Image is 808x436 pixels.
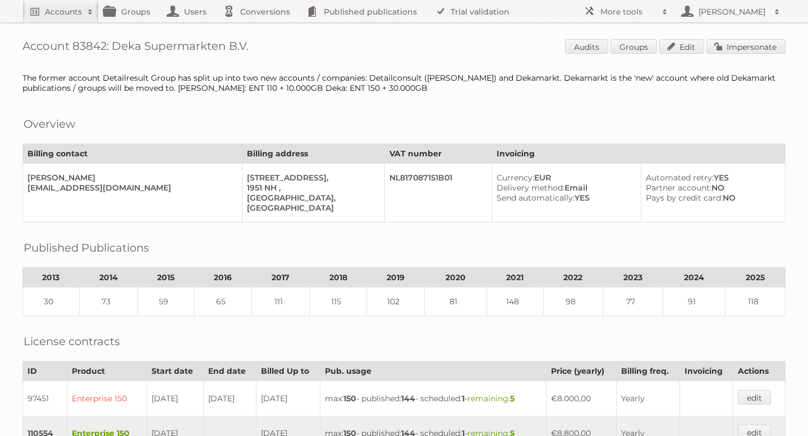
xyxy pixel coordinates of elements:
h2: License contracts [24,333,120,350]
th: 2024 [663,268,726,287]
span: Delivery method: [497,183,564,193]
span: Currency: [497,173,534,183]
td: Enterprise 150 [67,381,146,416]
th: ID [23,361,67,381]
th: Price (yearly) [547,361,616,381]
th: VAT number [385,144,492,164]
div: The former account Detailresult Group has split up into two new accounts / companies: Detailconsu... [22,73,786,93]
th: 2016 [194,268,252,287]
td: 111 [252,287,310,316]
strong: 5 [510,393,515,403]
div: [GEOGRAPHIC_DATA], [247,193,376,203]
span: remaining: [467,393,515,403]
div: 1951 NH , [247,183,376,193]
td: 81 [425,287,487,316]
td: 97451 [23,381,67,416]
td: 148 [487,287,544,316]
th: Start date [147,361,204,381]
div: [EMAIL_ADDRESS][DOMAIN_NAME] [27,183,233,193]
th: End date [204,361,256,381]
td: max: - published: - scheduled: - [320,381,547,416]
th: Invoicing [680,361,733,381]
th: 2015 [138,268,195,287]
a: Edit [659,39,704,54]
h2: More tools [600,6,656,17]
div: [GEOGRAPHIC_DATA] [247,203,376,213]
a: Audits [565,39,608,54]
a: Groups [610,39,657,54]
strong: 1 [462,393,465,403]
td: 91 [663,287,726,316]
div: YES [646,173,776,183]
th: 2020 [425,268,487,287]
a: edit [738,390,771,405]
th: Invoicing [492,144,785,164]
td: Yearly [616,381,680,416]
td: 59 [138,287,195,316]
th: Pub. usage [320,361,547,381]
th: Product [67,361,146,381]
div: [STREET_ADDRESS], [247,173,376,183]
a: Impersonate [706,39,786,54]
th: 2018 [309,268,367,287]
h2: Published Publications [24,239,149,256]
th: 2014 [79,268,138,287]
td: NL817087151B01 [385,164,492,222]
th: 2019 [367,268,425,287]
th: 2013 [23,268,80,287]
h1: Account 83842: Deka Supermarkten B.V. [22,39,786,56]
th: 2023 [603,268,663,287]
div: NO [646,193,776,203]
span: Partner account: [646,183,711,193]
div: NO [646,183,776,193]
th: 2017 [252,268,310,287]
td: 115 [309,287,367,316]
div: YES [497,193,632,203]
strong: 144 [401,393,415,403]
th: Billed Up to [256,361,320,381]
td: 73 [79,287,138,316]
td: 102 [367,287,425,316]
div: Email [497,183,632,193]
td: 77 [603,287,663,316]
td: 30 [23,287,80,316]
span: Send automatically: [497,193,575,203]
th: Billing address [242,144,385,164]
td: [DATE] [147,381,204,416]
th: Billing freq. [616,361,680,381]
div: EUR [497,173,632,183]
td: [DATE] [256,381,320,416]
strong: 150 [343,393,356,403]
th: 2021 [487,268,544,287]
h2: Accounts [45,6,82,17]
th: Actions [733,361,785,381]
th: Billing contact [23,144,242,164]
td: 65 [194,287,252,316]
th: 2022 [543,268,603,287]
td: [DATE] [204,381,256,416]
span: Automated retry: [646,173,714,183]
td: 98 [543,287,603,316]
span: Pays by credit card: [646,193,723,203]
td: €8.000,00 [547,381,616,416]
div: [PERSON_NAME] [27,173,233,183]
td: 118 [726,287,786,316]
h2: Overview [24,115,75,132]
h2: [PERSON_NAME] [696,6,769,17]
th: 2025 [726,268,786,287]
